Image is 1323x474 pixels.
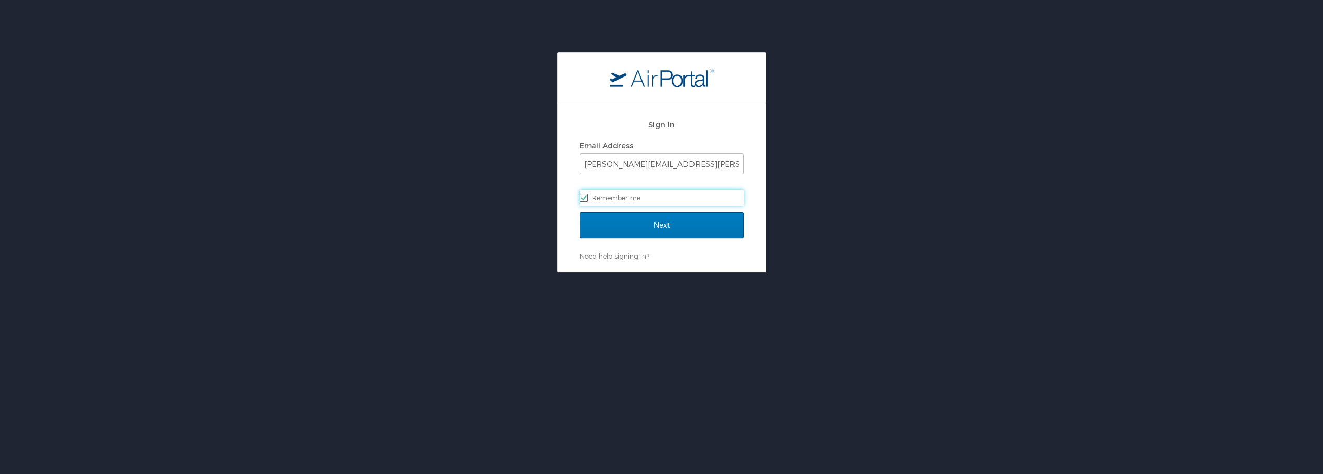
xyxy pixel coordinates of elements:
[580,119,744,131] h2: Sign In
[580,141,633,150] label: Email Address
[610,68,714,87] img: logo
[580,190,744,206] label: Remember me
[580,252,649,260] a: Need help signing in?
[580,212,744,238] input: Next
